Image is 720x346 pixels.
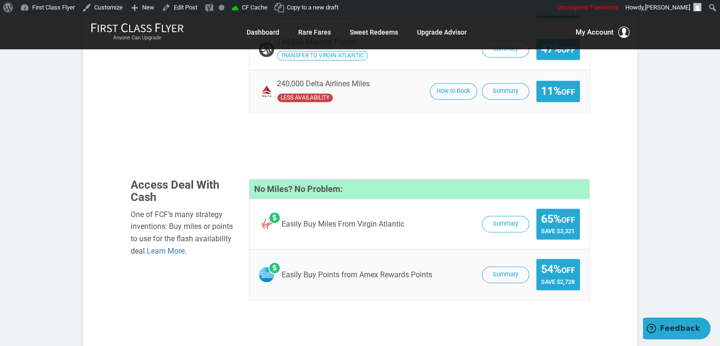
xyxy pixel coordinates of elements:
span: Unsuspend Transients [558,4,618,11]
span: 65% [541,213,575,225]
div: One of FCF’s many strategy inventions: Buy miles or points to use for the flash availability deal. . [131,209,235,257]
small: Off [561,216,575,225]
span: Save $3,321 [541,228,575,235]
span: 54% [541,264,575,275]
button: Summary [482,83,529,100]
small: Off [561,266,575,275]
button: Summary [482,266,529,283]
h3: Access Deal With Cash [131,179,235,204]
a: Dashboard [247,24,279,41]
span: My Account [576,27,613,38]
small: Off [561,88,575,97]
small: Anyone Can Upgrade [91,35,184,41]
span: Easily Buy Points from Amex Rewards Points [282,271,432,279]
a: Rare Fares [298,24,331,41]
a: Sweet Redeems [350,24,398,41]
a: First Class FlyerAnyone Can Upgrade [91,23,184,42]
img: First Class Flyer [91,23,184,33]
iframe: Opens a widget where you can find more information [643,318,711,341]
span: Delta Airlines has undefined availability seats availability compared to the operating carrier. [277,93,333,102]
button: My Account [576,27,630,38]
a: Learn More [147,246,185,255]
span: 11% [541,85,575,97]
span: Easily Buy Miles From Virgin Atlantic [282,220,404,228]
span: [PERSON_NAME] [645,4,690,11]
h4: No Miles? No Problem: [249,179,589,199]
small: Off [561,46,575,55]
span: Save $2,728 [541,278,575,285]
span: 240,000 Delta Airlines Miles [277,80,370,88]
span: Transfer your Marriott Points to Virgin Atlantic [277,51,368,60]
button: How to Book [430,83,477,100]
a: Upgrade Advisor [417,24,467,41]
button: Summary [482,216,529,232]
span: 47% [541,43,575,55]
